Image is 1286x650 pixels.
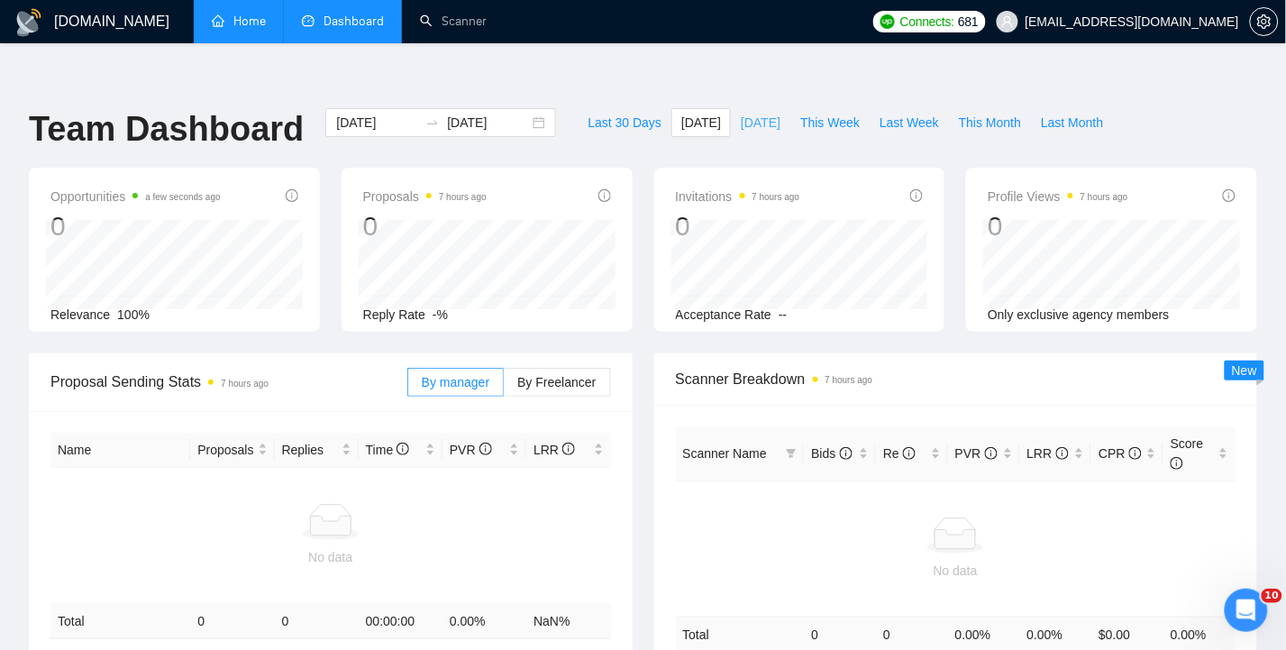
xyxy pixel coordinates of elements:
[212,14,266,29] a: homeHome
[840,447,853,460] span: info-circle
[1250,14,1279,29] a: setting
[880,14,895,29] img: upwork-logo.png
[450,443,492,457] span: PVR
[117,307,150,322] span: 100%
[1041,113,1103,133] span: Last Month
[420,14,487,29] a: searchScanner
[1031,108,1113,137] button: Last Month
[50,307,110,322] span: Relevance
[197,440,253,460] span: Proposals
[363,186,487,207] span: Proposals
[811,446,852,461] span: Bids
[1001,15,1014,28] span: user
[671,108,731,137] button: [DATE]
[1250,7,1279,36] button: setting
[598,189,611,202] span: info-circle
[336,113,418,133] input: Start date
[1056,447,1069,460] span: info-circle
[50,186,221,207] span: Opportunities
[363,209,487,243] div: 0
[588,113,661,133] span: Last 30 Days
[958,12,978,32] span: 681
[145,192,220,202] time: a few seconds ago
[425,115,440,130] span: swap-right
[447,113,529,133] input: End date
[1251,14,1278,29] span: setting
[324,14,384,29] span: Dashboard
[676,307,772,322] span: Acceptance Rate
[433,307,448,322] span: -%
[190,433,274,468] th: Proposals
[1081,192,1128,202] time: 7 hours ago
[275,433,359,468] th: Replies
[1262,589,1282,603] span: 10
[14,8,43,37] img: logo
[1232,363,1257,378] span: New
[190,604,274,639] td: 0
[50,433,190,468] th: Name
[29,108,304,151] h1: Team Dashboard
[275,604,359,639] td: 0
[517,375,596,389] span: By Freelancer
[910,189,923,202] span: info-circle
[1027,446,1069,461] span: LRR
[479,443,492,455] span: info-circle
[782,440,800,467] span: filter
[988,186,1128,207] span: Profile Views
[1099,446,1141,461] span: CPR
[50,209,221,243] div: 0
[562,443,575,455] span: info-circle
[870,108,949,137] button: Last Week
[731,108,790,137] button: [DATE]
[526,604,610,639] td: NaN %
[1171,436,1204,471] span: Score
[439,192,487,202] time: 7 hours ago
[949,108,1031,137] button: This Month
[959,113,1021,133] span: This Month
[683,446,767,461] span: Scanner Name
[50,604,190,639] td: Total
[955,446,998,461] span: PVR
[988,307,1170,322] span: Only exclusive agency members
[786,448,797,459] span: filter
[676,209,800,243] div: 0
[282,440,338,460] span: Replies
[363,307,425,322] span: Reply Rate
[752,192,800,202] time: 7 hours ago
[1171,457,1183,470] span: info-circle
[442,604,526,639] td: 0.00 %
[578,108,671,137] button: Last 30 Days
[1225,589,1268,632] iframe: Intercom live chat
[534,443,575,457] span: LRR
[988,209,1128,243] div: 0
[900,12,954,32] span: Connects:
[366,443,409,457] span: Time
[302,14,315,27] span: dashboard
[880,113,939,133] span: Last Week
[985,447,998,460] span: info-circle
[741,113,780,133] span: [DATE]
[779,307,787,322] span: --
[903,447,916,460] span: info-circle
[422,375,489,389] span: By manager
[883,446,916,461] span: Re
[676,368,1236,390] span: Scanner Breakdown
[50,371,407,393] span: Proposal Sending Stats
[1129,447,1142,460] span: info-circle
[359,604,442,639] td: 00:00:00
[800,113,860,133] span: This Week
[425,115,440,130] span: to
[676,186,800,207] span: Invitations
[286,189,298,202] span: info-circle
[825,375,873,385] time: 7 hours ago
[1223,189,1236,202] span: info-circle
[221,379,269,389] time: 7 hours ago
[790,108,870,137] button: This Week
[681,113,721,133] span: [DATE]
[683,561,1229,581] div: No data
[58,547,604,567] div: No data
[397,443,409,455] span: info-circle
